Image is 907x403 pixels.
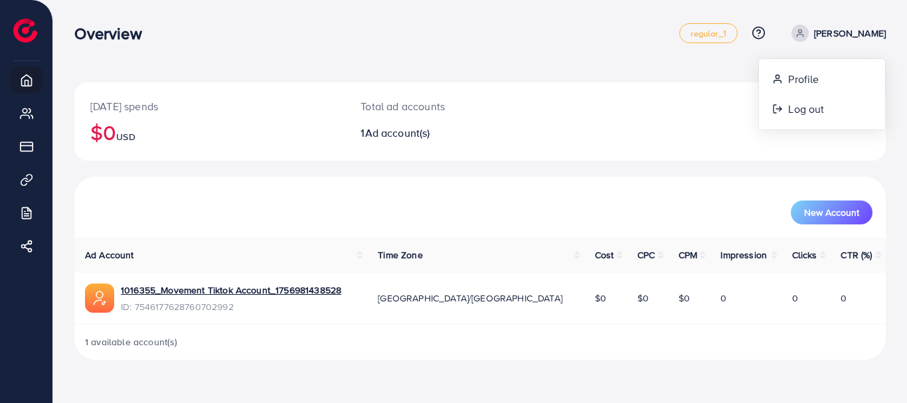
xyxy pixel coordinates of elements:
span: CPM [679,248,697,262]
span: Log out [788,101,824,117]
span: Profile [788,71,819,87]
span: $0 [679,291,690,305]
a: regular_1 [679,23,737,43]
p: Total ad accounts [361,98,532,114]
span: [GEOGRAPHIC_DATA]/[GEOGRAPHIC_DATA] [378,291,562,305]
span: 1 available account(s) [85,335,178,349]
span: Cost [595,248,614,262]
span: ID: 7546177628760702992 [121,300,341,313]
span: 0 [792,291,798,305]
iframe: Chat [851,343,897,393]
span: Time Zone [378,248,422,262]
a: 1016355_Movement Tiktok Account_1756981438528 [121,283,341,297]
ul: [PERSON_NAME] [758,58,886,130]
p: [PERSON_NAME] [814,25,886,41]
span: CPC [637,248,655,262]
span: CTR (%) [841,248,872,262]
span: $0 [595,291,606,305]
img: logo [13,19,37,42]
span: Impression [720,248,767,262]
span: 0 [841,291,847,305]
span: USD [116,130,135,143]
a: [PERSON_NAME] [786,25,886,42]
span: regular_1 [691,29,726,38]
span: Ad Account [85,248,134,262]
button: New Account [791,201,872,224]
p: [DATE] spends [90,98,329,114]
span: New Account [804,208,859,217]
h2: 1 [361,127,532,139]
h3: Overview [74,24,152,43]
h2: $0 [90,120,329,145]
span: Ad account(s) [365,125,430,140]
span: $0 [637,291,649,305]
span: 0 [720,291,726,305]
span: Clicks [792,248,817,262]
img: ic-ads-acc.e4c84228.svg [85,283,114,313]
